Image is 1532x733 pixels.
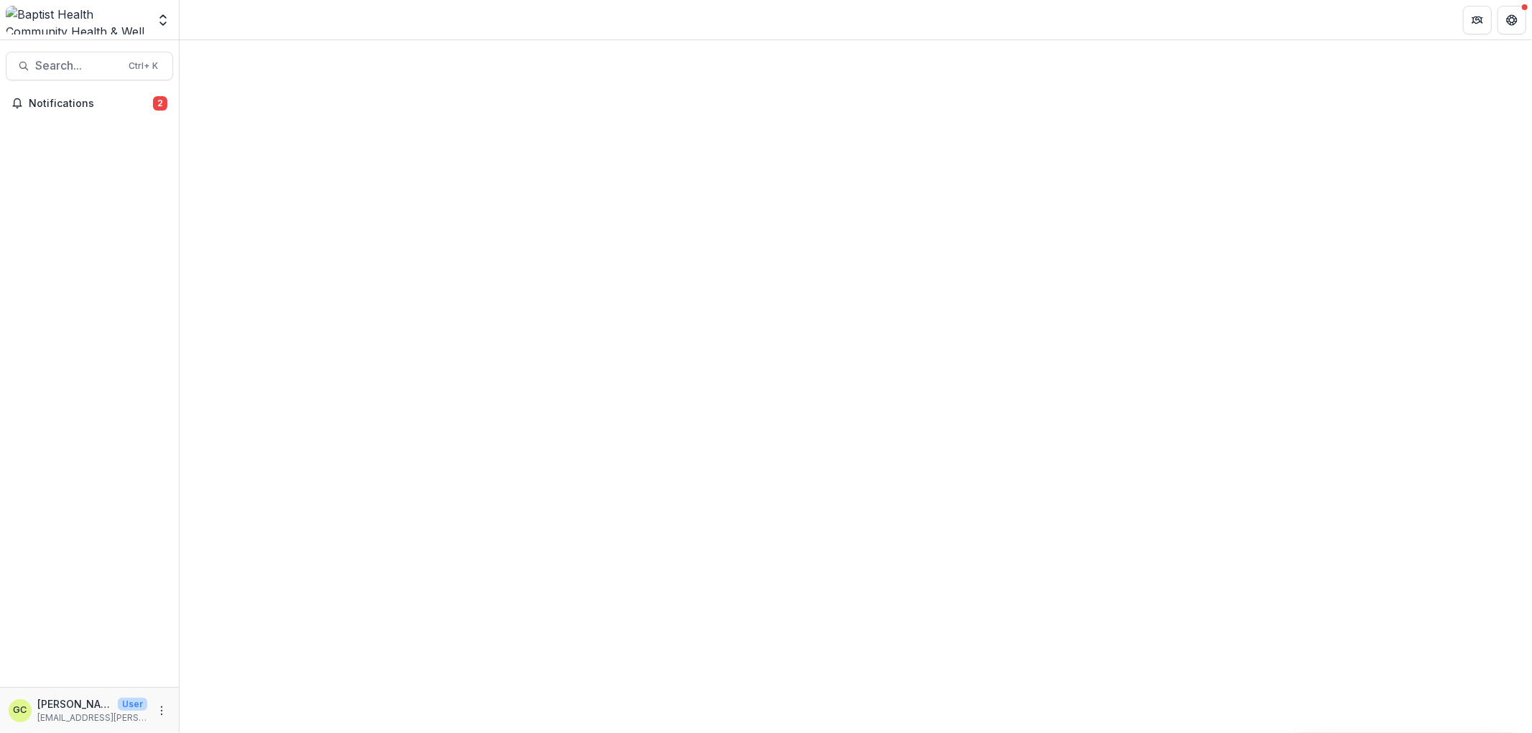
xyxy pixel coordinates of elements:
span: 2 [153,96,167,111]
button: Notifications2 [6,92,173,115]
button: More [153,702,170,719]
div: Glenwood Charles [14,706,27,715]
p: User [118,698,147,711]
p: [PERSON_NAME] [37,696,112,711]
p: [EMAIL_ADDRESS][PERSON_NAME][DOMAIN_NAME] [37,711,147,724]
nav: breadcrumb [185,9,246,30]
span: Search... [35,59,120,73]
button: Partners [1463,6,1492,34]
div: Ctrl + K [126,58,161,74]
span: Notifications [29,98,153,110]
button: Open entity switcher [153,6,173,34]
button: Get Help [1498,6,1526,34]
button: Search... [6,52,173,80]
img: Baptist Health Community Health & Well Being logo [6,6,147,34]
